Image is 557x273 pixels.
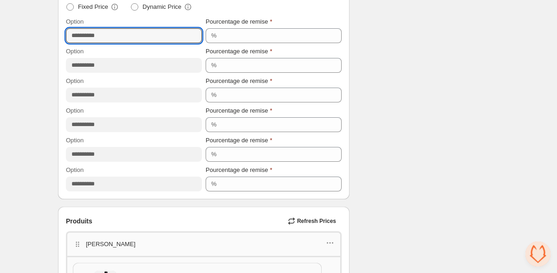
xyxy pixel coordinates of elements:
label: Option [66,76,84,86]
div: % [211,179,217,189]
div: % [211,90,217,100]
label: Pourcentage de remise [206,165,272,175]
span: Fixed Price [78,2,108,12]
span: Produits [66,216,92,226]
div: % [211,61,217,70]
button: Refresh Prices [284,215,342,228]
div: % [211,31,217,40]
label: Option [66,165,84,175]
label: Option [66,17,84,26]
span: Dynamic Price [142,2,181,12]
label: Option [66,106,84,115]
div: % [211,150,217,159]
div: % [211,120,217,129]
label: Pourcentage de remise [206,47,272,56]
p: [PERSON_NAME] [86,240,136,249]
span: Refresh Prices [297,217,336,225]
label: Pourcentage de remise [206,106,272,115]
label: Pourcentage de remise [206,17,272,26]
label: Pourcentage de remise [206,76,272,86]
div: Ouvrir le chat [525,241,551,267]
label: Option [66,47,84,56]
label: Option [66,136,84,145]
label: Pourcentage de remise [206,136,272,145]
